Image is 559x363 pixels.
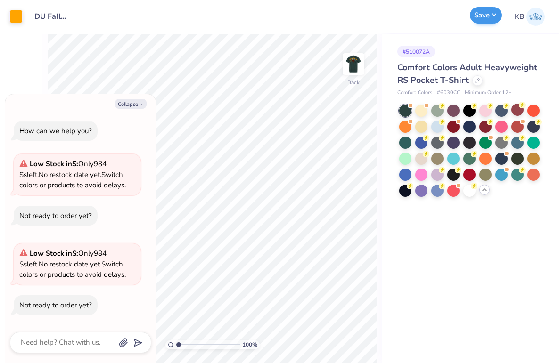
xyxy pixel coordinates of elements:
[30,159,78,169] strong: Low Stock in S :
[30,249,78,258] strong: Low Stock in S :
[515,8,545,26] a: KB
[397,62,537,86] span: Comfort Colors Adult Heavyweight RS Pocket T-Shirt
[242,340,257,349] span: 100 %
[19,126,92,136] div: How can we help you?
[115,99,147,109] button: Collapse
[397,46,435,57] div: # 510072A
[437,89,460,97] span: # 6030CC
[344,55,363,73] img: Back
[526,8,545,26] img: Kayla Berkoff
[39,259,101,269] span: No restock date yet.
[19,211,92,220] div: Not ready to order yet?
[470,7,502,24] button: Save
[27,7,74,26] input: Untitled Design
[39,170,101,179] span: No restock date yet.
[397,89,432,97] span: Comfort Colors
[465,89,512,97] span: Minimum Order: 12 +
[19,300,92,310] div: Not ready to order yet?
[19,249,126,279] span: Only 984 Ss left. Switch colors or products to avoid delays.
[19,159,126,190] span: Only 984 Ss left. Switch colors or products to avoid delays.
[515,11,524,22] span: KB
[347,78,360,87] div: Back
